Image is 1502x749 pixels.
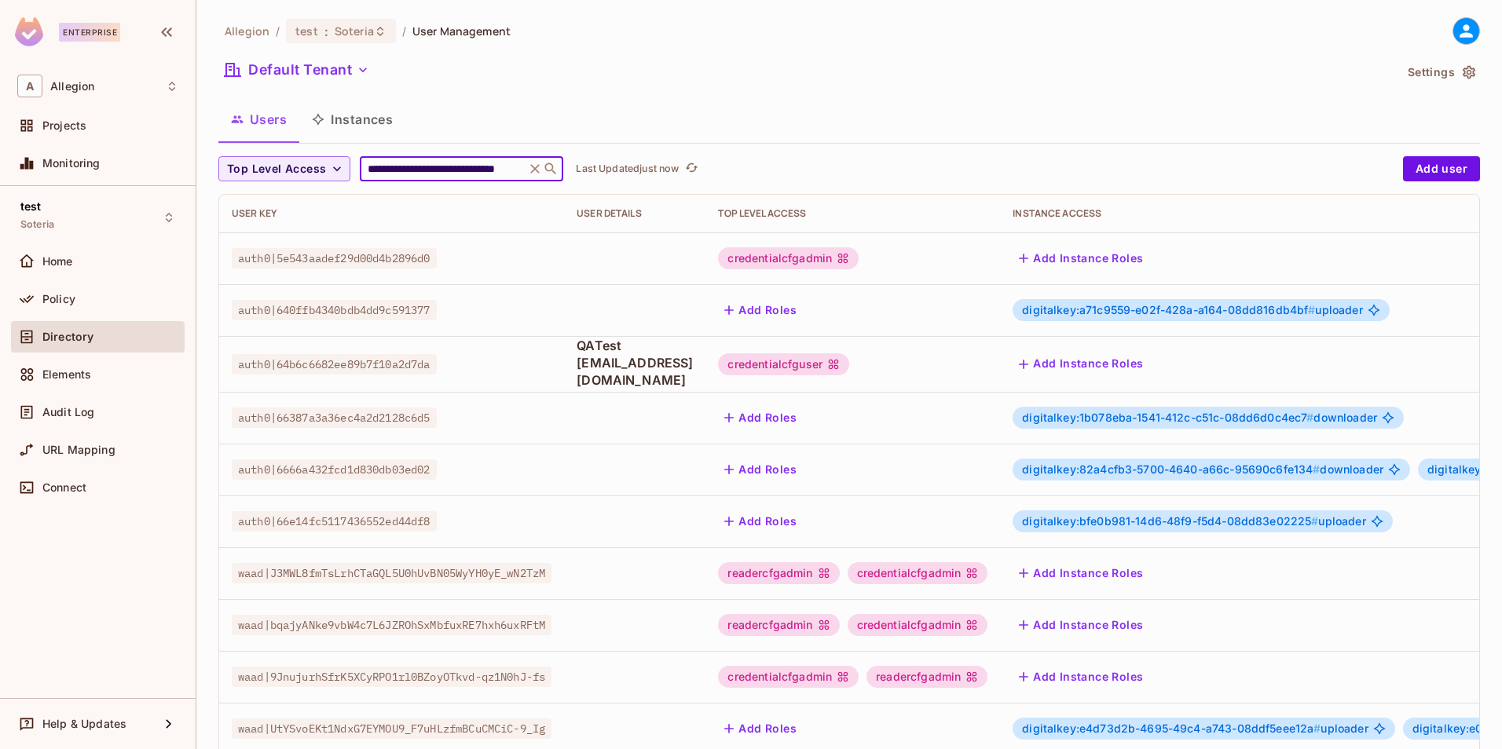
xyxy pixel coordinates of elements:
div: readercfgadmin [866,666,987,688]
li: / [276,24,280,38]
span: A [17,75,42,97]
span: digitalkey:1b078eba-1541-412c-c51c-08dd6d0c4ec7 [1022,411,1313,424]
span: Connect [42,481,86,494]
span: QATest [EMAIL_ADDRESS][DOMAIN_NAME] [577,337,693,389]
span: URL Mapping [42,444,115,456]
span: auth0|66e14fc5117436552ed44df8 [232,511,437,532]
span: refresh [685,161,698,177]
span: Click to refresh data [679,159,701,178]
button: Add Roles [718,405,803,430]
div: readercfgadmin [718,562,839,584]
button: Users [218,100,299,139]
img: SReyMgAAAABJRU5ErkJggg== [15,17,43,46]
span: auth0|66387a3a36ec4a2d2128c6d5 [232,407,437,428]
span: Soteria [20,218,54,231]
span: Help & Updates [42,718,126,730]
button: Add Instance Roles [1013,561,1149,586]
span: # [1313,722,1321,735]
button: Default Tenant [218,57,375,82]
p: Last Updated just now [576,163,679,175]
button: Add Roles [718,716,803,741]
span: auth0|5e543aadef29d00d4b2896d0 [232,248,437,269]
button: Instances [299,100,405,139]
span: digitalkey:e4d73d2b-4695-49c4-a743-08ddf5eee12a [1022,722,1321,735]
span: digitalkey:82a4cfb3-5700-4640-a66c-95690c6fe134 [1022,462,1320,476]
span: Top Level Access [227,159,326,179]
div: User Details [577,207,693,220]
span: # [1308,303,1315,316]
span: # [1311,514,1318,528]
span: waad|UtYSvoEKt1NdxG7EYMOU9_F7uHLzfmBCuCMCiC-9_Ig [232,718,551,739]
span: waad|bqajyANke9vbW4c7L6JZROhSxMbfuxRE7hxh6uxRFtM [232,615,551,635]
div: credentialcfgadmin [718,666,859,688]
div: credentialcfgadmin [848,562,988,584]
div: readercfgadmin [718,614,839,636]
span: uploader [1022,304,1362,316]
button: Add Roles [718,509,803,534]
span: auth0|640ffb4340bdb4dd9c591377 [232,300,437,320]
button: Settings [1401,60,1480,85]
div: credentialcfgadmin [848,614,988,636]
span: # [1313,462,1320,476]
span: test [295,24,318,38]
span: downloader [1022,411,1377,424]
button: Add Roles [718,298,803,323]
div: credentialcfgadmin [718,247,859,269]
div: Enterprise [59,23,120,42]
div: Top Level Access [718,207,987,220]
span: downloader [1022,463,1383,476]
span: # [1306,411,1313,424]
span: : [324,25,329,38]
div: User Key [232,207,551,220]
span: waad|9JnujurhSfrK5XCyRPO1rl0BZoyOTkvd-qz1N0hJ-fs [232,667,551,687]
button: Add Instance Roles [1013,352,1149,377]
span: waad|J3MWL8fmTsLrhCTaGQL5U0hUvBN05WyYH0yE_wN2TzM [232,563,551,583]
span: uploader [1022,722,1368,735]
button: Add Instance Roles [1013,246,1149,271]
span: Audit Log [42,406,94,418]
span: auth0|6666a432fcd1d830db03ed02 [232,459,437,480]
span: Workspace: Allegion [50,80,94,93]
div: credentialcfguser [718,353,849,375]
button: Add user [1403,156,1480,181]
button: Add Instance Roles [1013,612,1149,638]
span: User Management [412,24,511,38]
span: uploader [1022,515,1365,528]
span: Home [42,255,73,268]
span: test [20,200,42,213]
span: Policy [42,293,75,305]
span: Monitoring [42,157,101,170]
span: Elements [42,368,91,381]
button: refresh [682,159,701,178]
span: auth0|64b6c6682ee89b7f10a2d7da [232,354,437,374]
span: Directory [42,331,93,343]
span: digitalkey:a71c9559-e02f-428a-a164-08dd816db4bf [1022,303,1315,316]
li: / [402,24,406,38]
span: Projects [42,119,86,132]
span: Soteria [335,24,374,38]
span: digitalkey:bfe0b981-14d6-48f9-f5d4-08dd83e02225 [1022,514,1318,528]
span: the active workspace [225,24,269,38]
button: Top Level Access [218,156,350,181]
button: Add Roles [718,457,803,482]
button: Add Instance Roles [1013,664,1149,689]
